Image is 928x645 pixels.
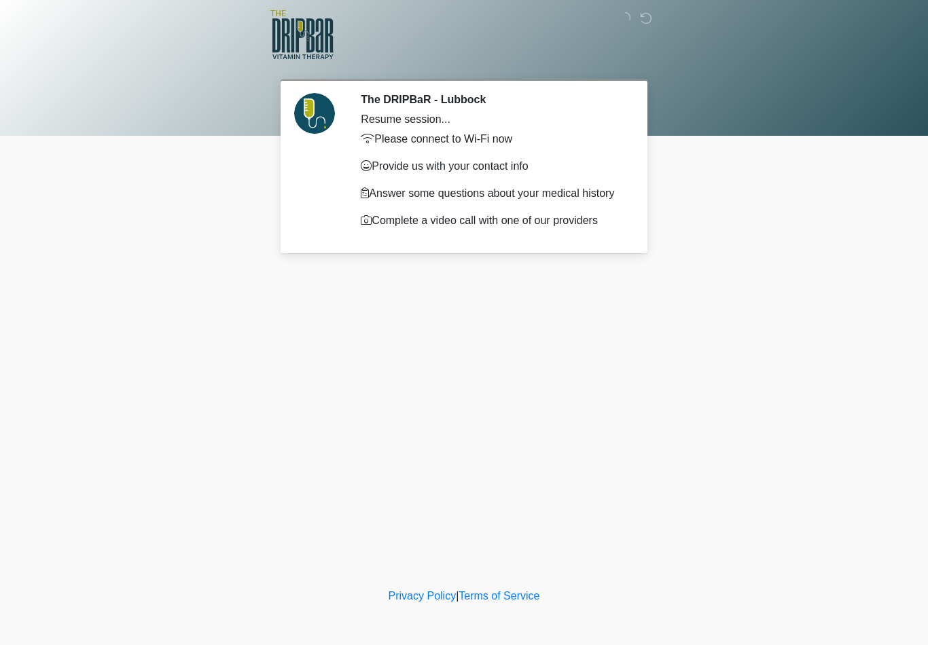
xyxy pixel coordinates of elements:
a: Privacy Policy [389,590,457,602]
h2: The DRIPBaR - Lubbock [361,93,624,106]
p: Answer some questions about your medical history [361,185,624,202]
p: Provide us with your contact info [361,158,624,174]
img: Agent Avatar [294,93,335,134]
p: Complete a video call with one of our providers [361,213,624,229]
p: Please connect to Wi-Fi now [361,131,624,147]
a: Terms of Service [459,590,539,602]
a: | [456,590,459,602]
div: Resume session... [361,111,624,128]
img: The DRIPBaR - Lubbock Logo [270,10,334,59]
